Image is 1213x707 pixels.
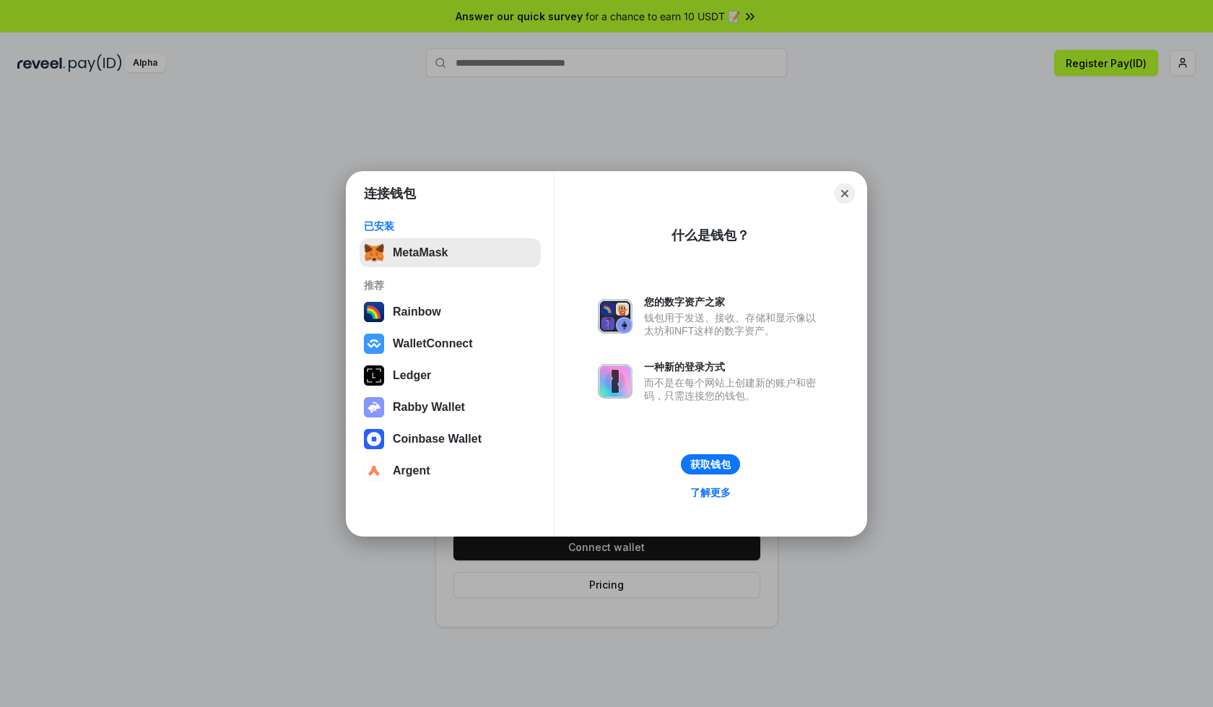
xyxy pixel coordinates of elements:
[364,429,384,449] img: svg+xml,%3Csvg%20width%3D%2228%22%20height%3D%2228%22%20viewBox%3D%220%200%2028%2028%22%20fill%3D...
[364,397,384,417] img: svg+xml,%3Csvg%20xmlns%3D%22http%3A%2F%2Fwww.w3.org%2F2000%2Fsvg%22%20fill%3D%22none%22%20viewBox...
[681,454,740,474] button: 获取钱包
[364,279,536,292] div: 推荐
[671,227,749,244] div: 什么是钱包？
[360,456,541,485] button: Argent
[364,461,384,481] img: svg+xml,%3Csvg%20width%3D%2228%22%20height%3D%2228%22%20viewBox%3D%220%200%2028%2028%22%20fill%3D...
[393,246,448,259] div: MetaMask
[360,393,541,422] button: Rabby Wallet
[690,458,731,471] div: 获取钱包
[360,361,541,390] button: Ledger
[364,365,384,386] img: svg+xml,%3Csvg%20xmlns%3D%22http%3A%2F%2Fwww.w3.org%2F2000%2Fsvg%22%20width%3D%2228%22%20height%3...
[644,360,823,373] div: 一种新的登录方式
[364,185,416,202] h1: 连接钱包
[644,311,823,337] div: 钱包用于发送、接收、存储和显示像以太坊和NFT这样的数字资产。
[393,369,431,382] div: Ledger
[393,305,441,318] div: Rainbow
[364,220,536,233] div: 已安装
[364,334,384,354] img: svg+xml,%3Csvg%20width%3D%2228%22%20height%3D%2228%22%20viewBox%3D%220%200%2028%2028%22%20fill%3D...
[393,464,430,477] div: Argent
[682,483,739,502] a: 了解更多
[598,364,632,399] img: svg+xml,%3Csvg%20xmlns%3D%22http%3A%2F%2Fwww.w3.org%2F2000%2Fsvg%22%20fill%3D%22none%22%20viewBox...
[644,295,823,308] div: 您的数字资产之家
[598,299,632,334] img: svg+xml,%3Csvg%20xmlns%3D%22http%3A%2F%2Fwww.w3.org%2F2000%2Fsvg%22%20fill%3D%22none%22%20viewBox...
[360,238,541,267] button: MetaMask
[360,298,541,326] button: Rainbow
[835,183,855,204] button: Close
[364,302,384,322] img: svg+xml,%3Csvg%20width%3D%22120%22%20height%3D%22120%22%20viewBox%3D%220%200%20120%20120%22%20fil...
[393,433,482,446] div: Coinbase Wallet
[364,243,384,263] img: svg+xml,%3Csvg%20fill%3D%22none%22%20height%3D%2233%22%20viewBox%3D%220%200%2035%2033%22%20width%...
[360,425,541,454] button: Coinbase Wallet
[690,486,731,499] div: 了解更多
[393,337,473,350] div: WalletConnect
[393,401,465,414] div: Rabby Wallet
[360,329,541,358] button: WalletConnect
[644,376,823,402] div: 而不是在每个网站上创建新的账户和密码，只需连接您的钱包。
